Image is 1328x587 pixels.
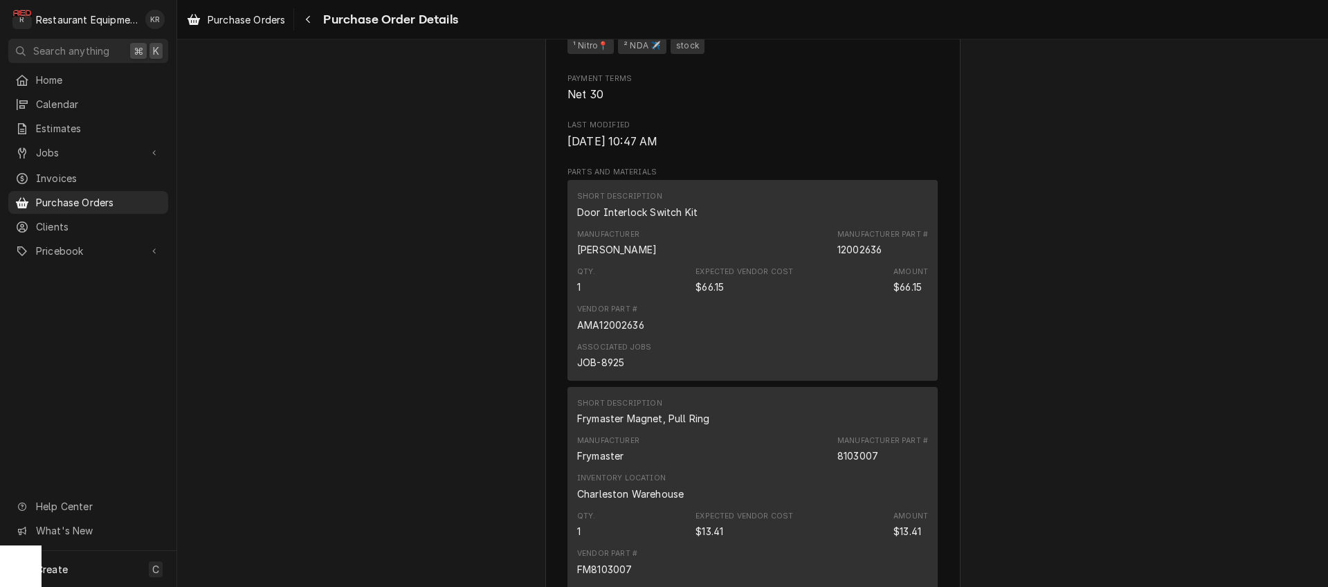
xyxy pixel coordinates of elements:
a: Purchase Orders [181,8,291,31]
span: Payment Terms [567,73,938,84]
span: Parts and Materials [567,167,938,178]
div: Last Modified [567,120,938,150]
span: Estimates [36,121,161,136]
div: Amount [893,280,922,294]
span: stock [671,38,704,55]
a: Go to Jobs [8,141,168,164]
div: Vendor Part # [577,304,637,315]
div: Manufacturer [577,435,639,446]
span: Search anything [33,44,109,58]
span: What's New [36,523,160,538]
div: Amount [893,511,928,522]
span: Payment Terms [567,87,938,103]
a: Go to Help Center [8,495,168,518]
div: Short Description [577,411,709,426]
div: Restaurant Equipment Diagnostics [36,12,138,27]
div: Expected Vendor Cost [695,267,793,294]
div: Part Number [837,449,878,463]
div: Short Description [577,191,662,202]
a: Home [8,69,168,91]
span: Jobs [36,145,140,160]
div: Amount [893,511,928,539]
span: Clients [36,219,161,234]
span: K [153,44,159,58]
div: Inventory Location [577,487,684,501]
span: Pricebook [36,244,140,258]
div: Manufacturer Part # [837,229,928,240]
span: Calendar [36,97,161,111]
div: Kelli Robinette's Avatar [145,10,165,29]
div: Part Number [837,435,928,463]
div: Short Description [577,398,709,426]
a: Clients [8,215,168,238]
span: Last Modified [567,134,938,150]
div: Manufacturer [577,449,624,463]
div: Manufacturer [577,229,657,257]
div: KR [145,10,165,29]
div: Qty. [577,511,596,522]
a: Estimates [8,117,168,140]
div: AMA12002636 [577,318,644,332]
span: Purchase Orders [36,195,161,210]
div: Expected Vendor Cost [695,267,793,278]
div: FM8103007 [577,562,632,577]
div: JOB-8925 [577,355,624,370]
span: Create [36,563,68,575]
span: [object Object] [567,36,938,57]
div: Amount [893,267,928,278]
span: Purchase Orders [208,12,285,27]
span: ¹ Nitro📍 [567,38,614,55]
span: Invoices [36,171,161,186]
button: Search anything⌘K [8,39,168,63]
div: Payment Terms [567,73,938,103]
a: Invoices [8,167,168,190]
div: Inventory Location [577,473,684,500]
div: Short Description [577,398,662,409]
div: R [12,10,32,29]
div: Line Item [567,180,938,381]
div: Quantity [577,280,581,294]
div: Quantity [577,267,596,294]
a: Purchase Orders [8,191,168,214]
a: Calendar [8,93,168,116]
div: Expected Vendor Cost [695,280,724,294]
div: Short Description [577,191,698,219]
span: ⌘ [134,44,143,58]
div: Part Number [837,242,882,257]
span: Net 30 [567,88,603,101]
span: Last Modified [567,120,938,131]
div: Quantity [577,524,581,539]
span: ² NDA ✈️ [618,38,666,55]
div: Amount [893,524,921,539]
span: [DATE] 10:47 AM [567,135,657,148]
div: Manufacturer [577,242,657,257]
div: Qty. [577,267,596,278]
div: Quantity [577,511,596,539]
div: Manufacturer Part # [837,435,928,446]
span: Help Center [36,499,160,514]
div: Inventory Location [577,473,666,484]
div: Amount [893,267,928,294]
div: Manufacturer [577,229,639,240]
div: Part Number [837,229,928,257]
span: Purchase Order Details [319,10,458,29]
div: Expected Vendor Cost [695,511,793,522]
div: Short Description [577,205,698,219]
div: Restaurant Equipment Diagnostics's Avatar [12,10,32,29]
a: Go to What's New [8,519,168,542]
div: Expected Vendor Cost [695,511,793,539]
div: Manufacturer [577,435,639,463]
div: Expected Vendor Cost [695,524,723,539]
div: Associated Jobs [577,342,651,353]
div: Vendor Part # [577,548,637,559]
a: Go to Pricebook [8,240,168,262]
span: C [152,562,159,577]
span: Home [36,73,161,87]
button: Navigate back [297,8,319,30]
